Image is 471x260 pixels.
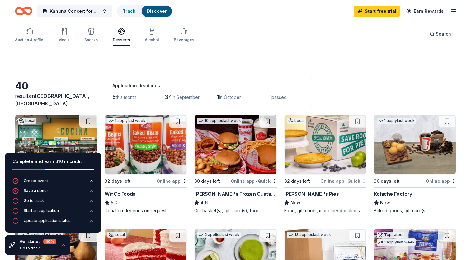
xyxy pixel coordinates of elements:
div: Update application status [24,218,71,223]
a: Start free trial [354,6,400,17]
div: [PERSON_NAME]'s Pies [284,190,339,198]
a: Image for WinCo Foods1 applylast week32 days leftOnline appWinCo Foods5.0Donation depends on request [105,115,187,214]
div: Start an application [24,208,59,213]
span: 1 [217,94,219,100]
span: 5.0 [111,199,117,206]
div: Online app Quick [231,177,277,185]
button: Update application status [12,218,94,228]
button: Desserts [113,25,130,46]
div: Go to track [24,198,44,203]
div: 40 % [43,239,56,244]
span: 5 [112,94,116,100]
img: Image for Freddy's Frozen Custard & Steakburgers [195,115,276,174]
span: 1 [269,94,271,100]
div: 40 [15,80,97,92]
span: 34 [165,94,172,100]
div: 30 days left [374,177,400,185]
img: Image for Polly's Pies [285,115,366,174]
div: Local [18,118,36,124]
button: Alcohol [145,25,159,46]
div: Food, gift cards, monetary donations [284,208,366,214]
div: 2 applies last week [197,232,241,238]
div: Online app [426,177,456,185]
button: Beverages [174,25,194,46]
div: Local [287,118,306,124]
a: Image for Freddy's Frozen Custard & Steakburgers10 applieslast week30 days leftOnline app•Quick[P... [194,115,276,214]
div: 1 apply last week [377,239,416,246]
div: 1 apply last week [377,118,416,124]
div: Top rated [377,232,404,238]
span: Search [436,30,451,38]
div: results [15,92,97,107]
div: Desserts [113,37,130,42]
div: 32 days left [105,177,130,185]
div: Alcohol [145,37,159,42]
div: Gift basket(s), gift card(s), food [194,208,276,214]
div: Snacks [84,37,98,42]
a: Track [123,8,135,14]
div: WinCo Foods [105,190,135,198]
div: 10 applies last week [197,118,242,124]
div: Create event [24,178,48,183]
div: Online app [157,177,187,185]
button: Meals [58,25,69,46]
span: 4.6 [200,199,208,206]
div: 32 days left [284,177,310,185]
div: Local [107,232,126,238]
div: 30 days left [194,177,220,185]
div: Online app Quick [320,177,366,185]
div: Donation depends on request [105,208,187,214]
span: [GEOGRAPHIC_DATA], [GEOGRAPHIC_DATA] [15,93,89,107]
div: Kolache Factory [374,190,412,198]
span: in October [219,94,241,100]
div: Meals [58,37,69,42]
button: Snacks [84,25,98,46]
a: Discover [147,8,167,14]
span: this month [116,94,136,100]
button: TrackDiscover [117,5,172,17]
span: • [345,179,346,184]
button: Create event [12,178,94,188]
div: 1 apply last week [107,118,147,124]
div: 13 applies last week [287,232,332,238]
div: Go to track [20,246,56,251]
button: Search [425,28,456,40]
div: Complete and earn $10 in credit [12,158,94,165]
div: Get started [20,239,56,244]
div: Save a donor [24,188,48,193]
span: Kahuna Concert for A cause [50,7,100,15]
a: Home [15,4,32,18]
button: Go to track [12,198,94,208]
span: • [256,179,257,184]
button: Start an application [12,208,94,218]
img: Image for Kolache Factory [374,115,456,174]
a: Image for Kolache Factory1 applylast week30 days leftOnline appKolache FactoryNewBaked goods, gif... [374,115,456,214]
button: Save a donor [12,188,94,198]
span: in September [172,94,200,100]
span: passed [271,94,287,100]
div: Baked goods, gift card(s) [374,208,456,214]
div: [PERSON_NAME]'s Frozen Custard & Steakburgers [194,190,276,198]
a: Image for The Gonzalez FamilyLocal39 days leftOnline appThe [PERSON_NAME] FamilyNewDonation depen... [15,115,97,214]
div: Beverages [174,37,194,42]
button: Kahuna Concert for A cause [37,5,112,17]
img: Image for The Gonzalez Family [15,115,97,174]
span: in [15,93,89,107]
span: New [290,199,300,206]
div: Application deadlines [112,82,304,89]
div: Auction & raffle [15,37,43,42]
a: Earn Rewards [403,6,447,17]
a: Image for Polly's PiesLocal32 days leftOnline app•Quick[PERSON_NAME]'s PiesNewFood, gift cards, m... [284,115,366,214]
button: Auction & raffle [15,25,43,46]
span: New [380,199,390,206]
img: Image for WinCo Foods [105,115,186,174]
